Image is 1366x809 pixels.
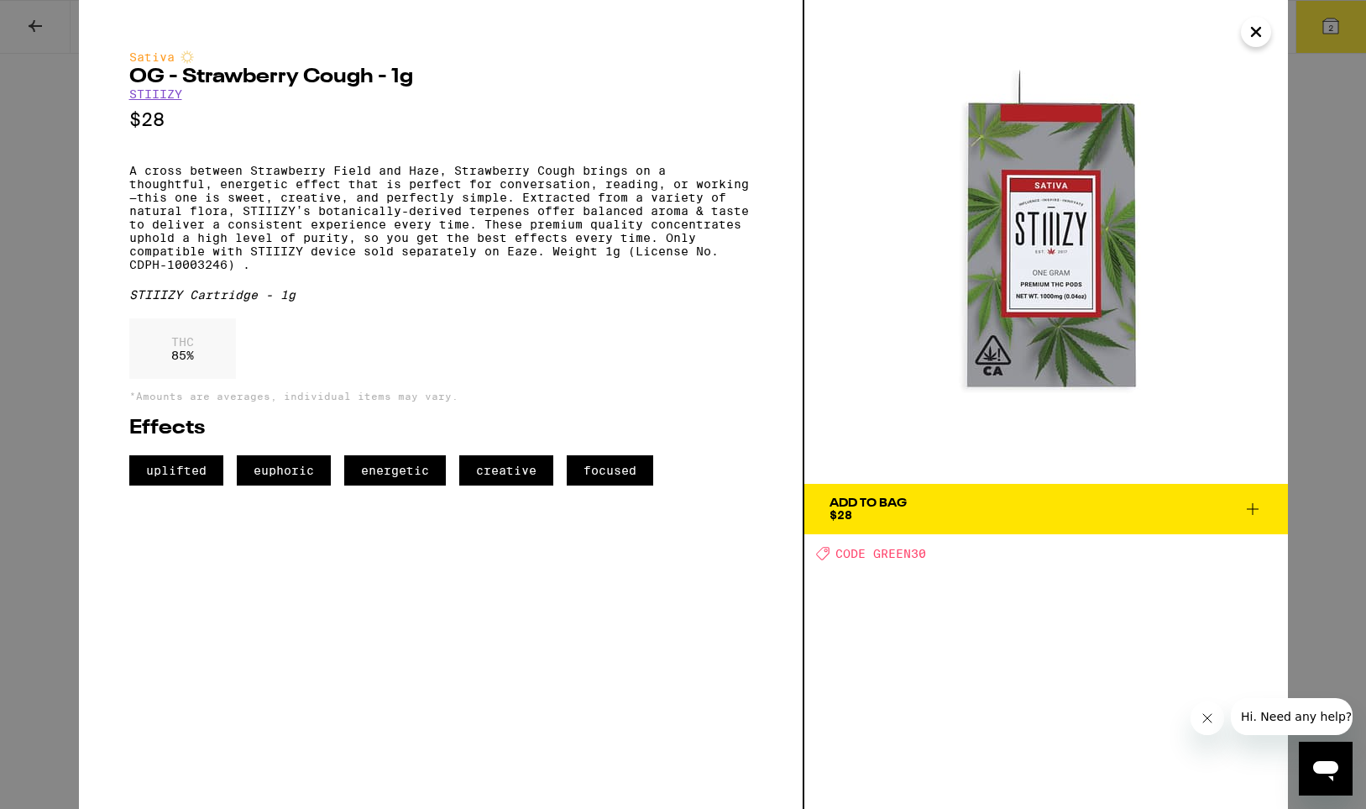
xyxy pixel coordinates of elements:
[567,455,653,486] span: focused
[129,391,752,402] p: *Amounts are averages, individual items may vary.
[1231,698,1353,735] iframe: Message from company
[830,497,907,509] div: Add To Bag
[1299,742,1353,796] iframe: Button to launch messaging window
[129,455,223,486] span: uplifted
[830,508,852,522] span: $28
[129,67,752,87] h2: OG - Strawberry Cough - 1g
[129,164,752,271] p: A cross between Strawberry Field and Haze, Strawberry Cough brings on a thoughtful, energetic eff...
[459,455,553,486] span: creative
[835,547,926,560] span: CODE GREEN30
[1241,17,1271,47] button: Close
[129,418,752,439] h2: Effects
[804,484,1288,534] button: Add To Bag$28
[129,87,182,101] a: STIIIZY
[237,455,331,486] span: euphoric
[129,109,752,130] p: $28
[181,50,194,64] img: sativaColor.svg
[129,50,752,64] div: Sativa
[129,318,236,379] div: 85 %
[129,288,752,302] div: STIIIZY Cartridge - 1g
[344,455,446,486] span: energetic
[1191,701,1224,735] iframe: Close message
[171,335,194,349] p: THC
